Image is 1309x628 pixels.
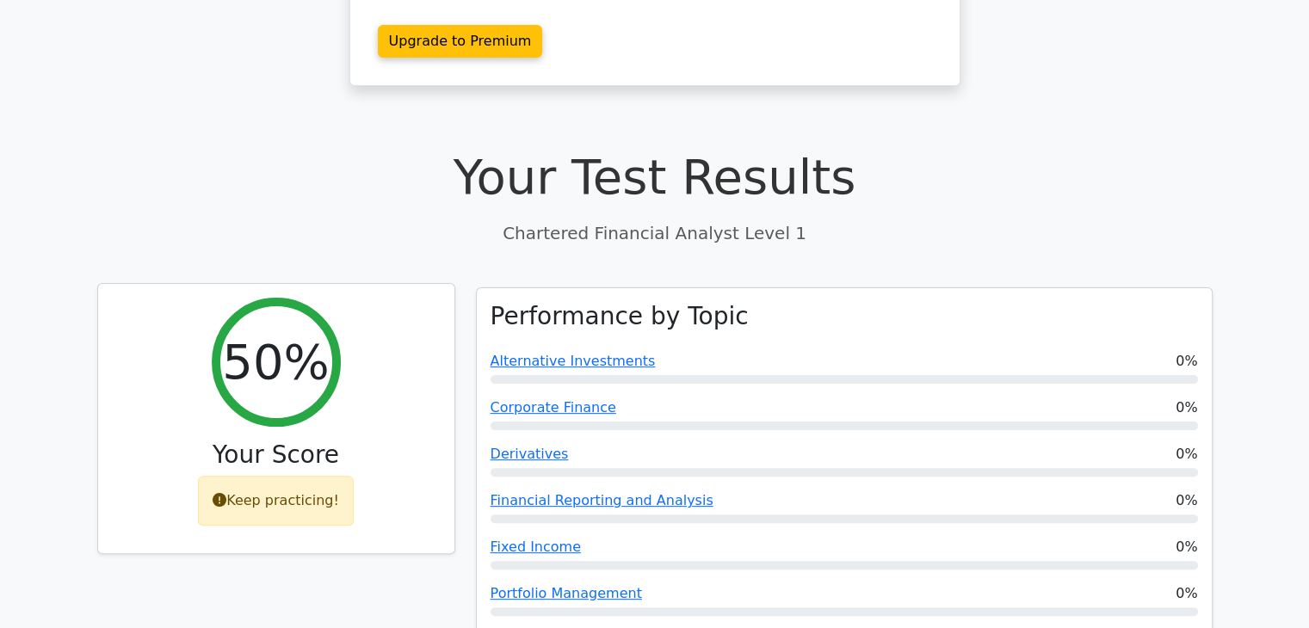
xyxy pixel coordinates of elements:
[1176,444,1197,465] span: 0%
[1176,397,1197,418] span: 0%
[491,446,569,462] a: Derivatives
[491,302,749,331] h3: Performance by Topic
[1176,537,1197,557] span: 0%
[1176,490,1197,511] span: 0%
[112,440,441,470] h3: Your Score
[1176,351,1197,372] span: 0%
[97,220,1213,246] p: Chartered Financial Analyst Level 1
[491,353,656,369] a: Alternative Investments
[491,585,642,601] a: Portfolio Management
[491,492,713,508] a: Financial Reporting and Analysis
[491,399,616,416] a: Corporate Finance
[378,25,543,58] a: Upgrade to Premium
[198,476,354,526] div: Keep practicing!
[222,333,329,391] h2: 50%
[97,148,1213,206] h1: Your Test Results
[1176,583,1197,604] span: 0%
[491,539,581,555] a: Fixed Income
